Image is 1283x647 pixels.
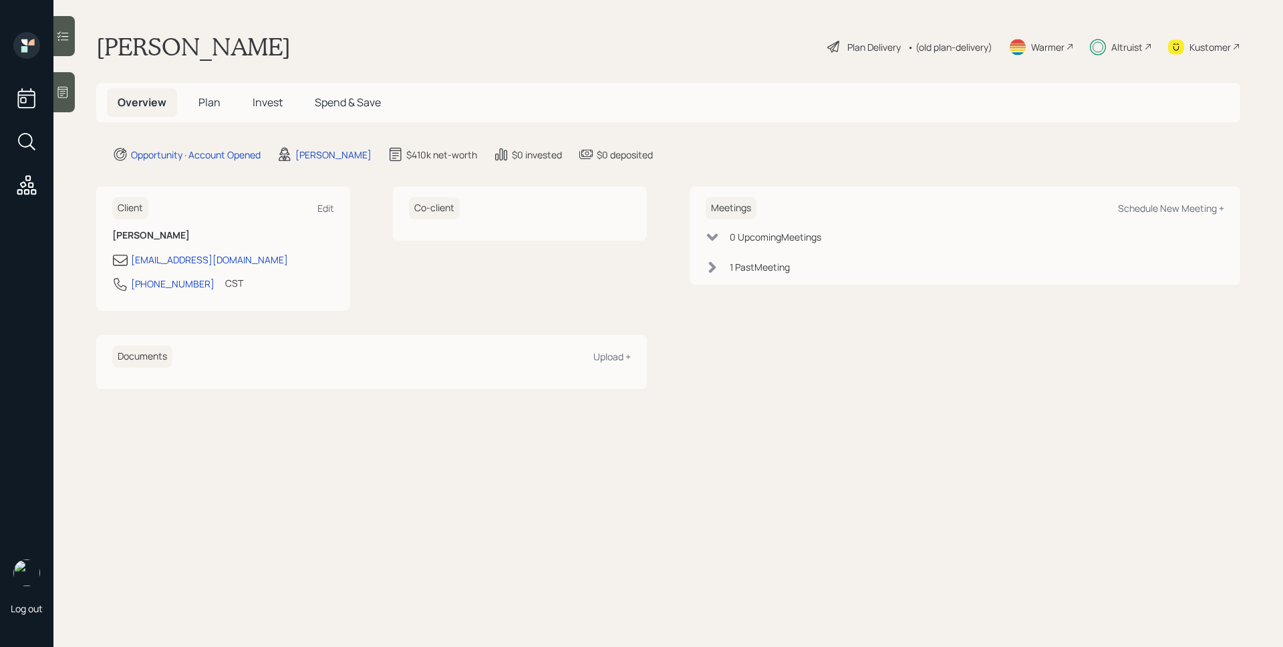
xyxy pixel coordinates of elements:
div: $410k net-worth [406,148,477,162]
div: $0 deposited [597,148,653,162]
span: Plan [198,95,221,110]
div: CST [225,276,243,290]
span: Invest [253,95,283,110]
span: Spend & Save [315,95,381,110]
h1: [PERSON_NAME] [96,32,291,61]
div: Edit [317,202,334,215]
h6: Documents [112,346,172,368]
span: Overview [118,95,166,110]
div: [PERSON_NAME] [295,148,372,162]
div: Upload + [593,350,631,363]
div: 1 Past Meeting [730,260,790,274]
h6: Co-client [409,197,460,219]
div: Warmer [1031,40,1064,54]
div: [EMAIL_ADDRESS][DOMAIN_NAME] [131,253,288,267]
div: [PHONE_NUMBER] [131,277,215,291]
div: Kustomer [1189,40,1231,54]
img: james-distasi-headshot.png [13,559,40,586]
div: Schedule New Meeting + [1118,202,1224,215]
h6: [PERSON_NAME] [112,230,334,241]
div: Plan Delivery [847,40,901,54]
div: Altruist [1111,40,1143,54]
h6: Meetings [706,197,756,219]
div: $0 invested [512,148,562,162]
div: Opportunity · Account Opened [131,148,261,162]
h6: Client [112,197,148,219]
div: • (old plan-delivery) [907,40,992,54]
div: 0 Upcoming Meeting s [730,230,821,244]
div: Log out [11,602,43,615]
